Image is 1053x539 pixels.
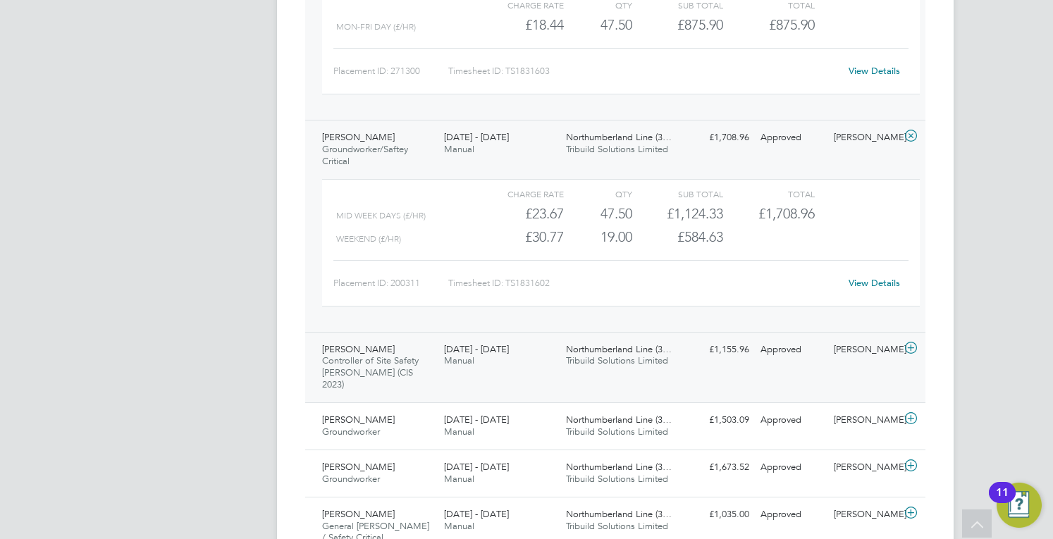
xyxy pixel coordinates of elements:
[682,409,755,432] div: £1,503.09
[322,131,395,143] span: [PERSON_NAME]
[322,143,408,167] span: Groundworker/Saftey Critical
[758,205,815,222] span: £1,708.96
[632,185,723,202] div: Sub Total
[828,503,901,526] div: [PERSON_NAME]
[444,461,509,473] span: [DATE] - [DATE]
[564,202,632,225] div: 47.50
[444,520,474,532] span: Manual
[566,354,668,366] span: Tribuild Solutions Limited
[566,414,672,426] span: Northumberland Line (3…
[444,131,509,143] span: [DATE] - [DATE]
[564,225,632,249] div: 19.00
[473,202,564,225] div: £23.67
[849,65,900,77] a: View Details
[336,22,416,32] span: Mon-Fri Day (£/HR)
[723,185,814,202] div: Total
[682,338,755,361] div: £1,155.96
[322,461,395,473] span: [PERSON_NAME]
[682,456,755,479] div: £1,673.52
[828,126,901,149] div: [PERSON_NAME]
[444,414,509,426] span: [DATE] - [DATE]
[322,426,380,438] span: Groundworker
[828,456,901,479] div: [PERSON_NAME]
[444,426,474,438] span: Manual
[333,272,448,295] div: Placement ID: 200311
[564,13,632,37] div: 47.50
[828,338,901,361] div: [PERSON_NAME]
[566,508,672,520] span: Northumberland Line (3…
[444,343,509,355] span: [DATE] - [DATE]
[444,473,474,485] span: Manual
[682,503,755,526] div: £1,035.00
[566,520,668,532] span: Tribuild Solutions Limited
[566,461,672,473] span: Northumberland Line (3…
[473,185,564,202] div: Charge rate
[828,409,901,432] div: [PERSON_NAME]
[755,409,828,432] div: Approved
[632,225,723,249] div: £584.63
[769,16,815,33] span: £875.90
[444,508,509,520] span: [DATE] - [DATE]
[996,492,1009,511] div: 11
[322,508,395,520] span: [PERSON_NAME]
[632,202,723,225] div: £1,124.33
[566,131,672,143] span: Northumberland Line (3…
[632,13,723,37] div: £875.90
[322,343,395,355] span: [PERSON_NAME]
[336,211,426,221] span: Mid Week Days (£/HR)
[566,473,668,485] span: Tribuild Solutions Limited
[448,272,839,295] div: Timesheet ID: TS1831602
[322,354,419,390] span: Controller of Site Safety [PERSON_NAME] (CIS 2023)
[566,143,668,155] span: Tribuild Solutions Limited
[322,414,395,426] span: [PERSON_NAME]
[997,483,1042,528] button: Open Resource Center, 11 new notifications
[755,456,828,479] div: Approved
[566,426,668,438] span: Tribuild Solutions Limited
[333,60,448,82] div: Placement ID: 271300
[448,60,839,82] div: Timesheet ID: TS1831603
[564,185,632,202] div: QTY
[336,234,401,244] span: Weekend (£/HR)
[755,338,828,361] div: Approved
[473,13,564,37] div: £18.44
[849,277,900,289] a: View Details
[755,503,828,526] div: Approved
[444,354,474,366] span: Manual
[322,473,380,485] span: Groundworker
[682,126,755,149] div: £1,708.96
[566,343,672,355] span: Northumberland Line (3…
[444,143,474,155] span: Manual
[473,225,564,249] div: £30.77
[755,126,828,149] div: Approved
